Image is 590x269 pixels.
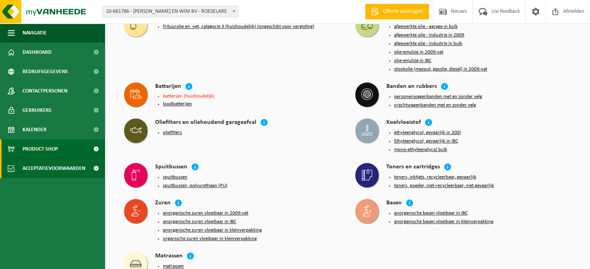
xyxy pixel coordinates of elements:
[22,62,68,81] span: Bedrijfsgegevens
[386,199,402,208] h4: Basen
[163,174,187,180] button: spuitbussen
[163,183,227,189] button: spuitbussen, polyurethaan (PU)
[155,199,171,208] h4: Zuren
[394,174,476,180] button: toners, inktjets, recycleerbaar, gevaarlijk
[163,219,236,225] button: anorganische zuren vloeibaar in IBC
[386,82,437,91] h4: Banden en rubbers
[163,210,248,216] button: anorganische zuren vloeibaar in 200lt-vat
[163,130,182,136] button: oliefilters
[163,101,192,107] button: loodbatterijen
[386,118,421,127] h4: Koelvloeistof
[394,66,487,72] button: stookolie (mazout, gasolie, diesel) in 200lt-vat
[381,8,425,15] span: Offerte aanvragen
[163,94,340,99] li: batterijen (huishoudelijk)
[394,147,447,153] button: mono-ethyleenglycol bulk
[394,102,476,108] button: vrachtwagenbanden met en zonder velg
[22,101,52,120] span: Gebruikers
[103,6,238,17] span: 10-661786 - DEGRYSE YVES EN WIM BV - ROESELARE
[22,43,52,62] span: Dashboard
[394,24,458,30] button: afgewerkte olie - garage in bulk
[155,82,181,91] h4: Batterijen
[163,24,314,30] button: frituurolie en -vet, categorie 3 (huishoudelijk) (ongeschikt voor vergisting)
[394,41,462,47] button: afgewerkte olie - industrie in bulk
[155,252,183,261] h4: Matrassen
[394,58,431,64] button: olie-emulsie in IBC
[394,49,443,55] button: olie-emulsie in 200lt-vat
[394,183,494,189] button: toners, poeder, niet-recycleerbaar, niet gevaarlijk
[394,219,493,225] button: anorganische basen vloeibaar in kleinverpakking
[22,81,67,101] span: Contactpersonen
[22,159,85,178] span: Acceptatievoorwaarden
[163,236,257,242] button: organische zuren vloeibaar in kleinverpakking
[22,23,47,43] span: Navigatie
[394,32,464,38] button: afgewerkte olie - industrie in 200lt
[394,210,468,216] button: anorganische basen vloeibaar in IBC
[394,138,458,144] button: Ethyleenglycol, gevaarlijk in IBC
[22,139,58,159] span: Product Shop
[155,118,256,127] h4: Oliefilters en oliehoudend garageafval
[22,120,47,139] span: Kalender
[365,4,429,19] a: Offerte aanvragen
[394,130,461,136] button: ethyleenglycol, gevaarlijk in 200l
[155,163,187,172] h4: Spuitbussen
[102,6,238,17] span: 10-661786 - DEGRYSE YVES EN WIM BV - ROESELARE
[386,163,440,172] h4: Toners en cartridges
[394,94,482,100] button: personenwagenbanden met en zonder velg
[163,227,262,233] button: anorganische zuren vloeibaar in kleinverpakking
